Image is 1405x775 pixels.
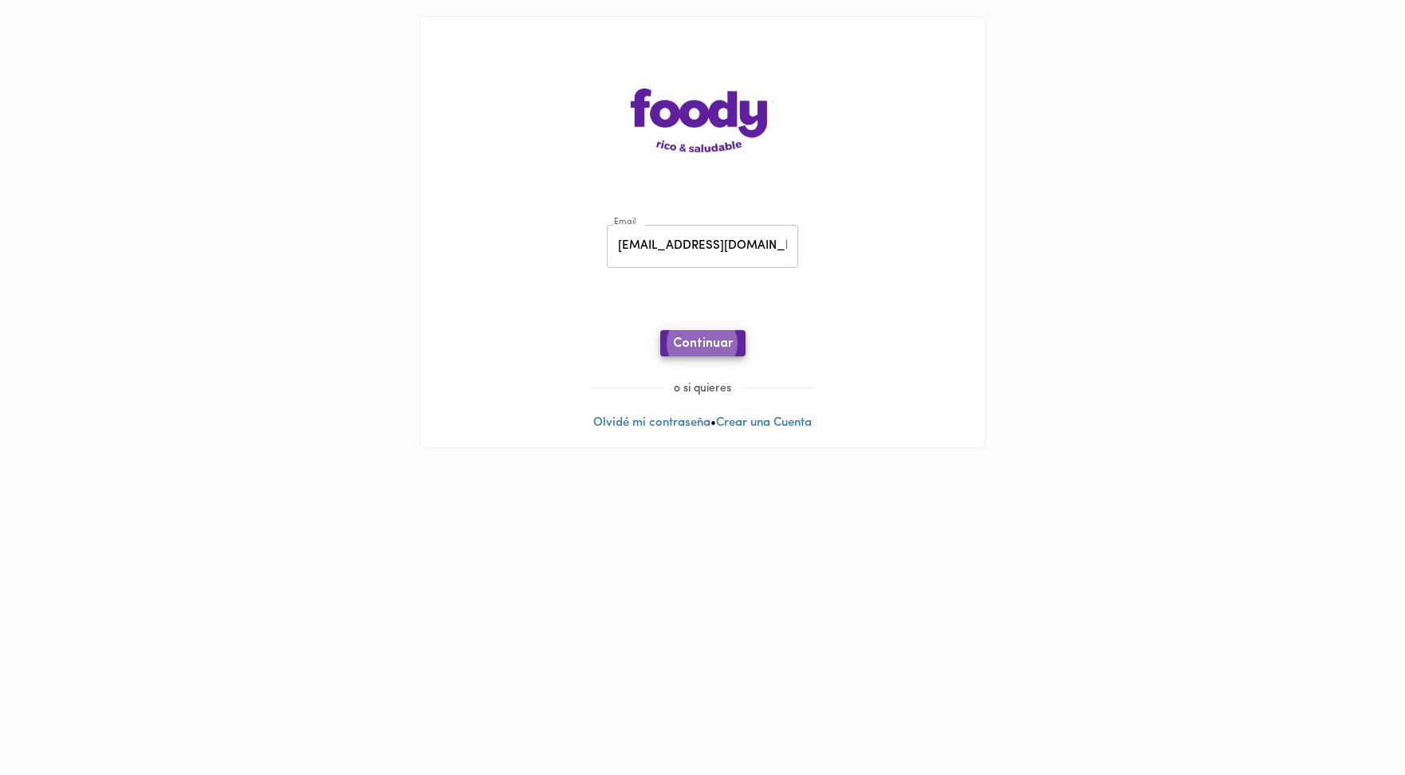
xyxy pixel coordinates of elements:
[631,89,774,152] img: logo-main-page.png
[673,336,733,352] span: Continuar
[593,417,710,429] a: Olvidé mi contraseña
[716,417,812,429] a: Crear una Cuenta
[1313,683,1389,759] iframe: Messagebird Livechat Widget
[660,330,746,356] button: Continuar
[420,17,985,447] div: •
[664,383,741,395] span: o si quieres
[607,225,798,269] input: pepitoperez@gmail.com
